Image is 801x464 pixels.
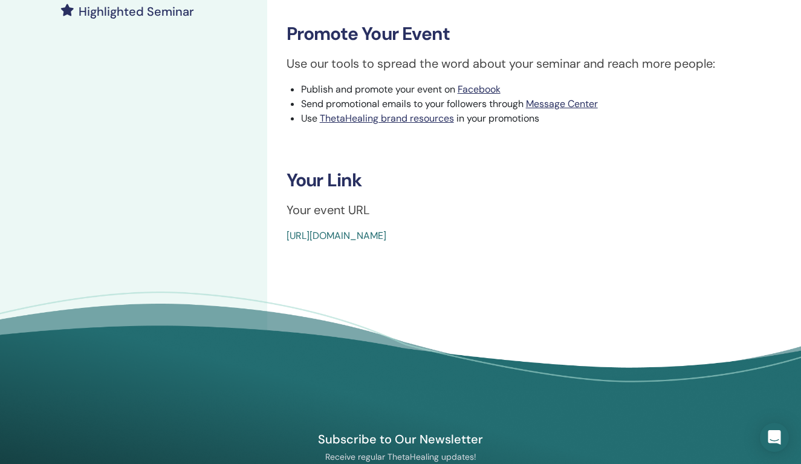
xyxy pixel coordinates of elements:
[301,97,782,111] li: Send promotional emails to your followers through
[458,83,501,96] a: Facebook
[79,4,194,19] h4: Highlighted Seminar
[301,82,782,97] li: Publish and promote your event on
[320,112,454,125] a: ThetaHealing brand resources
[287,54,782,73] p: Use our tools to spread the word about your seminar and reach more people:
[287,169,782,191] h3: Your Link
[301,111,782,126] li: Use in your promotions
[261,451,540,462] p: Receive regular ThetaHealing updates!
[526,97,598,110] a: Message Center
[287,23,782,45] h3: Promote Your Event
[760,423,789,452] div: Open Intercom Messenger
[287,201,782,219] p: Your event URL
[261,431,540,447] h4: Subscribe to Our Newsletter
[287,229,386,242] a: [URL][DOMAIN_NAME]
